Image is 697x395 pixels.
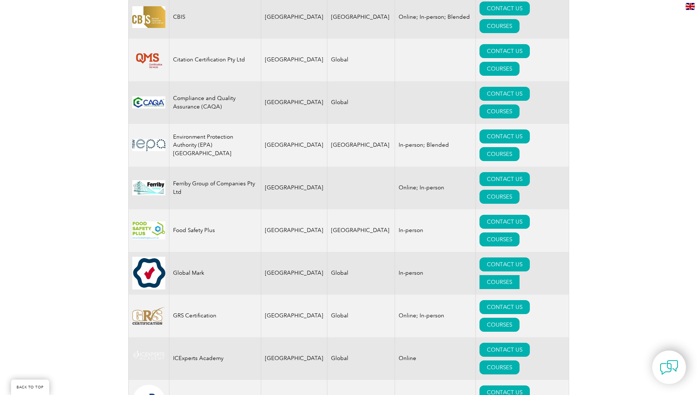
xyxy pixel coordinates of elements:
img: contact-chat.png [660,358,678,377]
a: COURSES [479,147,520,161]
td: Global [327,39,395,81]
td: [GEOGRAPHIC_DATA] [261,81,327,124]
a: CONTACT US [479,215,530,229]
td: [GEOGRAPHIC_DATA] [261,167,327,209]
td: Global [327,81,395,124]
a: CONTACT US [479,257,530,271]
img: 7f517d0d-f5a0-ea11-a812-000d3ae11abd%20-logo.png [132,307,165,325]
td: Food Safety Plus [169,209,261,252]
td: GRS Certification [169,295,261,337]
td: Compliance and Quality Assurance (CAQA) [169,81,261,124]
td: In-person [395,252,475,295]
a: CONTACT US [479,129,530,143]
td: Online; In-person [395,167,475,209]
td: Online [395,337,475,380]
td: Environment Protection Authority (EPA) [GEOGRAPHIC_DATA] [169,124,261,167]
td: [GEOGRAPHIC_DATA] [261,39,327,81]
a: COURSES [479,190,520,204]
img: en [686,3,695,10]
img: 07dbdeaf-5408-eb11-a813-000d3ae11abd-logo.jpg [132,6,165,28]
a: CONTACT US [479,44,530,58]
td: Global [327,295,395,337]
a: COURSES [479,232,520,246]
td: [GEOGRAPHIC_DATA] [261,209,327,252]
a: COURSES [479,104,520,118]
a: CONTACT US [479,87,530,101]
td: [GEOGRAPHIC_DATA] [327,209,395,252]
img: 94b1e894-3e6f-eb11-a812-00224815377e-logo.png [132,47,165,72]
td: Citation Certification Pty Ltd [169,39,261,81]
a: CONTACT US [479,343,530,357]
td: [GEOGRAPHIC_DATA] [261,337,327,380]
a: BACK TO TOP [11,380,49,395]
img: 52661cd0-8de2-ef11-be1f-002248955c5a-logo.jpg [132,180,165,196]
td: [GEOGRAPHIC_DATA] [261,295,327,337]
a: CONTACT US [479,300,530,314]
img: eb2924ac-d9bc-ea11-a814-000d3a79823d-logo.jpg [132,257,165,289]
td: Online; In-person [395,295,475,337]
td: Global Mark [169,252,261,295]
a: COURSES [479,275,520,289]
a: COURSES [479,360,520,374]
img: 8f79303c-692d-ec11-b6e6-0022481838a2-logo.jpg [132,96,165,108]
img: e52924ac-d9bc-ea11-a814-000d3a79823d-logo.png [132,221,165,239]
a: CONTACT US [479,1,530,15]
a: COURSES [479,62,520,76]
td: [GEOGRAPHIC_DATA] [261,252,327,295]
td: Global [327,252,395,295]
a: COURSES [479,19,520,33]
img: 0b2a24ac-d9bc-ea11-a814-000d3a79823d-logo.jpg [132,139,165,151]
a: CONTACT US [479,172,530,186]
td: [GEOGRAPHIC_DATA] [327,124,395,167]
td: Ferriby Group of Companies Pty Ltd [169,167,261,209]
td: [GEOGRAPHIC_DATA] [261,124,327,167]
td: In-person [395,209,475,252]
td: ICExperts Academy [169,337,261,380]
td: Global [327,337,395,380]
a: COURSES [479,318,520,332]
img: 2bff5172-5738-eb11-a813-000d3a79722d-logo.png [132,349,165,367]
td: In-person; Blended [395,124,475,167]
